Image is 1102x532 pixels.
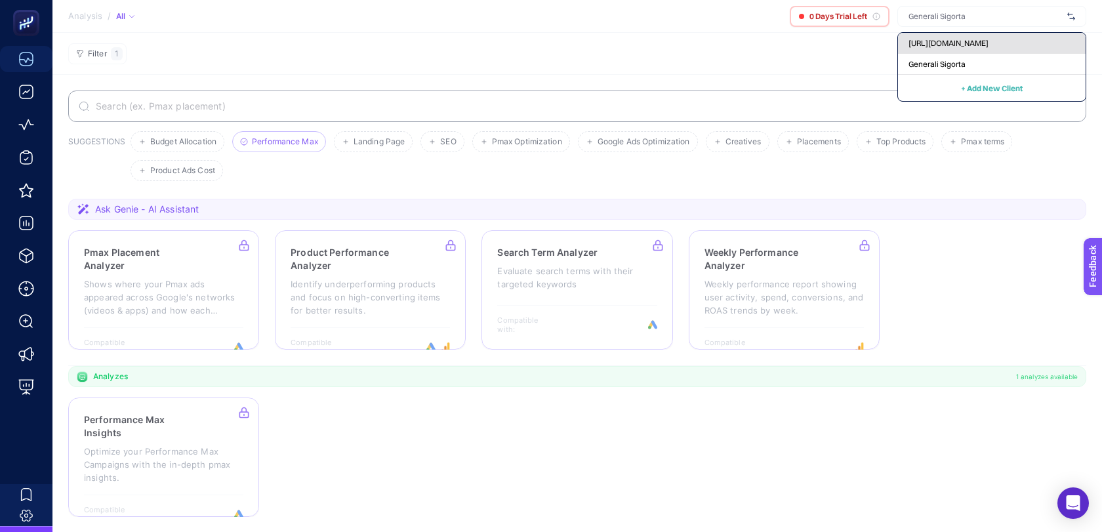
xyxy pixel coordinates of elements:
a: Performance Max InsightsOptimize your Performance Max Campaigns with the in-depth pmax insights.C... [68,398,259,517]
span: Ask Genie - AI Assistant [95,203,199,216]
img: svg%3e [1067,10,1075,23]
span: Pmax Optimization [492,137,562,147]
input: Search [93,101,1076,112]
a: Weekly Performance AnalyzerWeekly performance report showing user activity, spend, conversions, a... [689,230,880,350]
span: Landing Page [354,137,405,147]
span: [URL][DOMAIN_NAME] [908,38,989,49]
span: Performance Max [252,137,318,147]
span: Top Products [876,137,926,147]
span: / [108,10,111,21]
div: Open Intercom Messenger [1057,487,1089,519]
span: Filter [88,49,107,59]
span: 0 Days Trial Left [809,11,867,22]
div: All [116,11,134,22]
span: + Add New Client [961,83,1023,93]
span: Creatives [725,137,762,147]
a: Pmax Placement AnalyzerShows where your Pmax ads appeared across Google's networks (videos & apps... [68,230,259,350]
span: 1 [115,49,119,59]
a: Product Performance AnalyzerIdentify underperforming products and focus on high-converting items ... [275,230,466,350]
input: Generali Sigorta [908,11,1062,22]
span: Pmax terms [961,137,1004,147]
span: Product Ads Cost [150,166,215,176]
h3: SUGGESTIONS [68,136,125,181]
span: Analyzes [93,371,128,382]
span: Feedback [8,4,50,14]
span: Placements [797,137,841,147]
span: Generali Sigorta [908,59,966,70]
span: Analysis [68,11,102,22]
span: Budget Allocation [150,137,216,147]
button: Filter1 [68,43,127,64]
a: Search Term AnalyzerEvaluate search terms with their targeted keywordsCompatible with: [481,230,672,350]
button: + Add New Client [961,80,1023,96]
span: SEO [440,137,456,147]
span: 1 analyzes available [1016,371,1078,382]
span: Google Ads Optimization [598,137,690,147]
